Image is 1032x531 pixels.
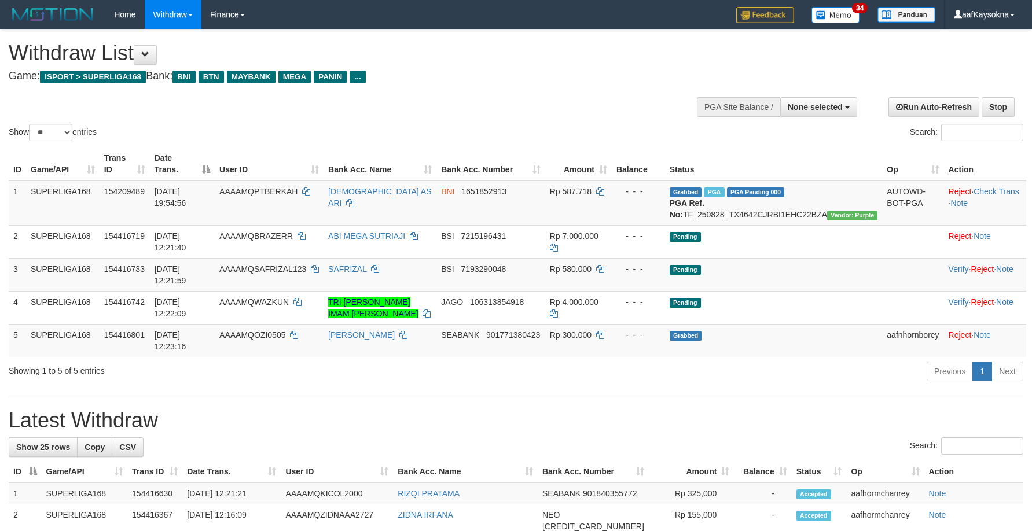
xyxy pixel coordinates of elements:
[219,297,289,307] span: AAAAMQWAZKUN
[182,461,281,482] th: Date Trans.: activate to sort column ascending
[328,187,431,208] a: [DEMOGRAPHIC_DATA] AS ARI
[112,437,144,457] a: CSV
[104,264,145,274] span: 154416733
[944,258,1026,291] td: · ·
[670,187,702,197] span: Grabbed
[9,291,26,324] td: 4
[944,225,1026,258] td: ·
[542,522,644,531] span: Copy 5859458176076272 to clipboard
[215,147,324,180] th: User ID: activate to sort column ascending
[616,230,660,242] div: - - -
[949,297,969,307] a: Verify
[486,330,540,340] span: Copy 901771380423 to clipboard
[42,482,127,504] td: SUPERLIGA168
[9,124,97,141] label: Show entries
[119,443,136,452] span: CSV
[26,225,100,258] td: SUPERLIGA168
[26,291,100,324] td: SUPERLIGA168
[796,511,831,521] span: Accepted
[9,258,26,291] td: 3
[441,231,454,241] span: BSI
[461,264,506,274] span: Copy 7193290048 to clipboard
[461,187,506,196] span: Copy 1651852913 to clipboard
[9,437,78,457] a: Show 25 rows
[949,264,969,274] a: Verify
[398,489,460,498] a: RIZQI PRATAMA
[227,71,276,83] span: MAYBANK
[77,437,112,457] a: Copy
[9,180,26,226] td: 1
[172,71,195,83] span: BNI
[9,409,1023,432] h1: Latest Withdraw
[949,330,972,340] a: Reject
[583,489,637,498] span: Copy 901840355772 to clipboard
[971,297,994,307] a: Reject
[792,461,847,482] th: Status: activate to sort column ascending
[616,186,660,197] div: - - -
[616,296,660,308] div: - - -
[944,324,1026,357] td: ·
[949,231,972,241] a: Reject
[127,482,182,504] td: 154416630
[910,437,1023,455] label: Search:
[972,362,992,381] a: 1
[827,211,877,220] span: Vendor URL: https://trx4.1velocity.biz
[852,3,868,13] span: 34
[219,187,298,196] span: AAAAMQPTBERKAH
[328,297,418,318] a: TRI [PERSON_NAME] IMAM [PERSON_NAME]
[780,97,857,117] button: None selected
[538,461,649,482] th: Bank Acc. Number: activate to sort column ascending
[616,329,660,341] div: - - -
[734,461,791,482] th: Balance: activate to sort column ascending
[182,482,281,504] td: [DATE] 12:21:21
[100,147,150,180] th: Trans ID: activate to sort column ascending
[924,461,1023,482] th: Action
[26,180,100,226] td: SUPERLIGA168
[219,264,306,274] span: AAAAMQSAFRIZAL123
[470,297,524,307] span: Copy 106313854918 to clipboard
[882,147,943,180] th: Op: activate to sort column ascending
[944,291,1026,324] td: · ·
[155,297,186,318] span: [DATE] 12:22:09
[155,187,186,208] span: [DATE] 19:54:56
[704,187,724,197] span: Marked by aafchhiseyha
[441,297,463,307] span: JAGO
[882,180,943,226] td: AUTOWD-BOT-PGA
[26,147,100,180] th: Game/API: activate to sort column ascending
[9,482,42,504] td: 1
[670,298,701,308] span: Pending
[436,147,545,180] th: Bank Acc. Number: activate to sort column ascending
[393,461,538,482] th: Bank Acc. Name: activate to sort column ascending
[104,231,145,241] span: 154416719
[665,180,883,226] td: TF_250828_TX4642CJRBI1EHC22BZA
[944,180,1026,226] td: · ·
[26,324,100,357] td: SUPERLIGA168
[281,482,393,504] td: AAAAMQKICOL2000
[670,331,702,341] span: Grabbed
[85,443,105,452] span: Copy
[9,225,26,258] td: 2
[697,97,780,117] div: PGA Site Balance /
[441,330,479,340] span: SEABANK
[155,330,186,351] span: [DATE] 12:23:16
[951,198,968,208] a: Note
[796,489,831,499] span: Accepted
[9,71,677,82] h4: Game: Bank:
[727,187,785,197] span: PGA Pending
[104,187,145,196] span: 154209489
[550,187,592,196] span: Rp 587.718
[882,324,943,357] td: aafnhornborey
[461,231,506,241] span: Copy 7215196431 to clipboard
[949,187,972,196] a: Reject
[941,124,1023,141] input: Search:
[910,124,1023,141] label: Search:
[104,297,145,307] span: 154416742
[281,461,393,482] th: User ID: activate to sort column ascending
[670,232,701,242] span: Pending
[150,147,215,180] th: Date Trans.: activate to sort column descending
[9,42,677,65] h1: Withdraw List
[665,147,883,180] th: Status
[16,443,70,452] span: Show 25 rows
[9,147,26,180] th: ID
[944,147,1026,180] th: Action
